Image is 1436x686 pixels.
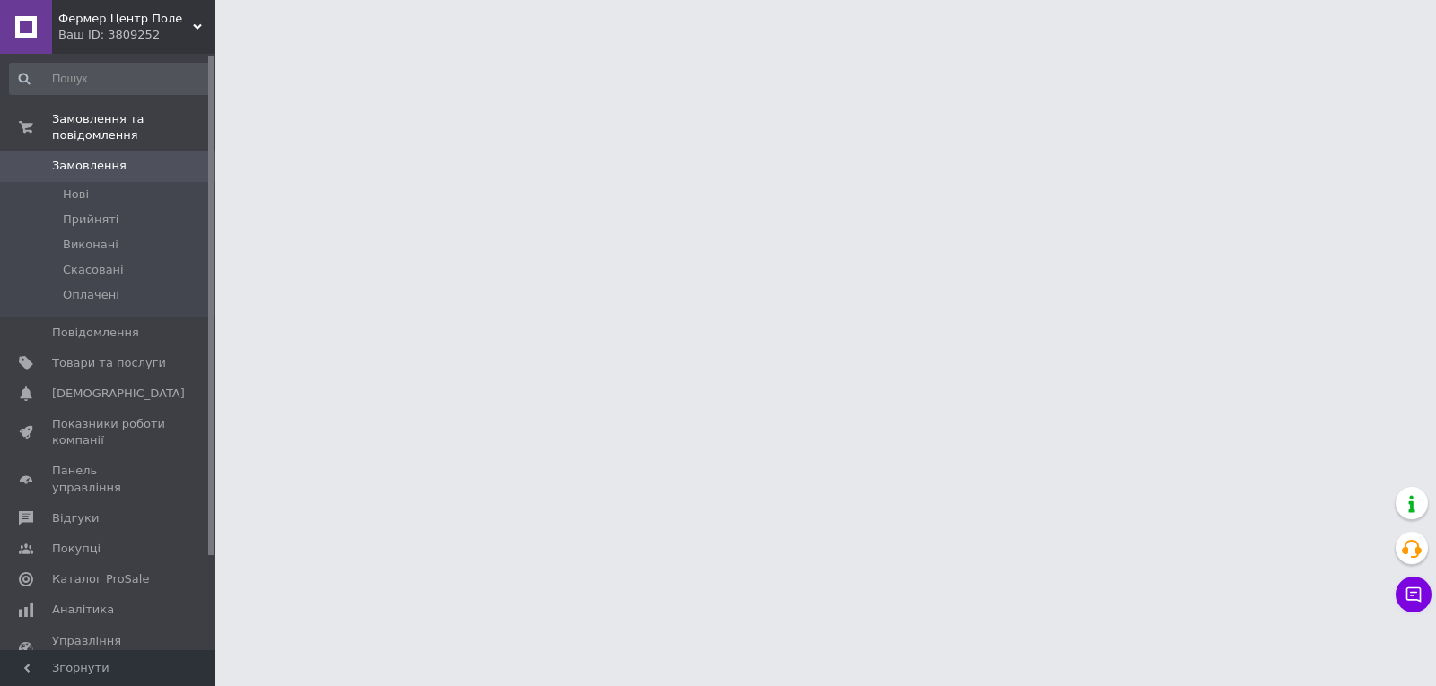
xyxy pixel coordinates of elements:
[52,325,139,341] span: Повідомлення
[63,212,118,228] span: Прийняті
[52,571,149,587] span: Каталог ProSale
[52,633,166,665] span: Управління сайтом
[52,541,101,557] span: Покупці
[58,27,215,43] div: Ваш ID: 3809252
[52,355,166,371] span: Товари та послуги
[52,111,215,143] span: Замовлення та повідомлення
[52,602,114,618] span: Аналітика
[58,11,193,27] span: Фермер Центр Поле
[52,416,166,448] span: Показники роботи компанії
[9,63,212,95] input: Пошук
[63,262,124,278] span: Скасовані
[63,287,119,303] span: Оплачені
[52,463,166,495] span: Панель управління
[63,237,118,253] span: Виконані
[1396,577,1432,612] button: Чат з покупцем
[52,158,127,174] span: Замовлення
[52,386,185,402] span: [DEMOGRAPHIC_DATA]
[52,510,99,526] span: Відгуки
[63,187,89,203] span: Нові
